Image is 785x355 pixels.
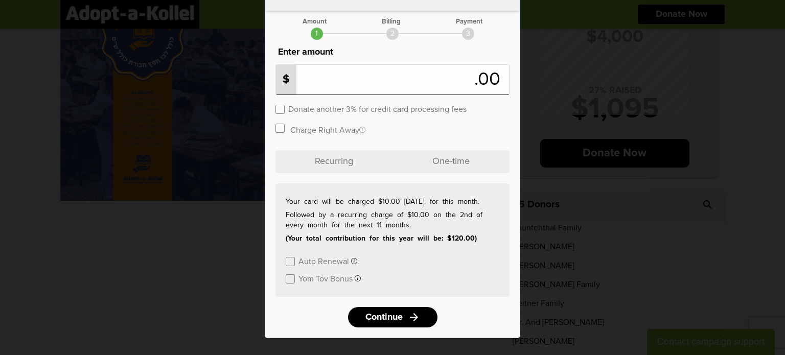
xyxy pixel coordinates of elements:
[286,210,499,230] p: Followed by a recurring charge of $10.00 on the 2nd of every month for the next 11 months.
[286,197,499,207] p: Your card will be charged $10.00 [DATE], for this month.
[474,70,505,89] span: .00
[311,28,323,40] div: 1
[275,150,392,173] p: Recurring
[408,311,420,323] i: arrow_forward
[275,45,510,59] p: Enter amount
[298,273,353,283] label: Yom Tov Bonus
[290,125,365,134] label: Charge Right Away
[386,28,399,40] div: 2
[298,256,357,266] button: Auto Renewal
[365,313,403,322] span: Continue
[462,28,474,40] div: 3
[298,256,349,266] label: Auto Renewal
[382,18,401,25] div: Billing
[392,150,510,173] p: One-time
[303,18,327,25] div: Amount
[456,18,482,25] div: Payment
[298,273,361,283] button: Yom Tov Bonus
[276,65,296,94] p: $
[348,307,437,327] a: Continuearrow_forward
[286,233,499,244] p: (Your total contribution for this year will be: $120.00)
[288,104,467,113] label: Donate another 3% for credit card processing fees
